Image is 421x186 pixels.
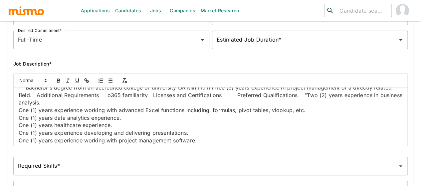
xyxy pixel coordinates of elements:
img: logo [8,6,45,16]
p: One (1) years experience working with collaboration software (e.g., Sharepoint, MS Teams, etc.). [19,144,402,152]
button: Open [396,35,405,45]
button: Open [198,35,207,45]
p: One (1) years healthcare experience. [19,121,402,129]
p: One (1) years experience working with advanced Excel functions including, formulas, pivot tables,... [19,106,402,114]
button: Open [396,161,405,171]
img: Maia Reyes [396,4,409,17]
label: Desired Commitment* [18,28,62,33]
p: One (1) years data analytics experience. [19,114,402,122]
p: One (1) years experience working with project management software. [19,137,402,144]
h6: Job Description* [13,60,408,68]
p: One (1) years experience developing and delivering presentations. [19,129,402,137]
input: Candidate search [337,6,389,15]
